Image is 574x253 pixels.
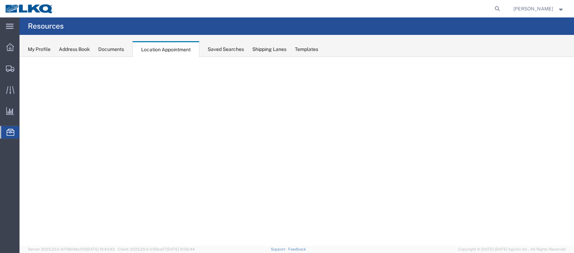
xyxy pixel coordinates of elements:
a: Feedback [288,247,306,251]
iframe: FS Legacy Container [20,57,574,246]
img: logo [5,3,54,14]
div: Location Appointment [132,41,199,57]
span: Server: 2025.20.0-970904bc0f3 [28,247,115,251]
button: [PERSON_NAME] [513,5,565,13]
div: Address Book [59,46,90,53]
span: [DATE] 10:52:44 [167,247,195,251]
a: Support [271,247,288,251]
h4: Resources [28,17,64,35]
div: My Profile [28,46,51,53]
div: Documents [98,46,124,53]
span: Christopher Sanchez [513,5,553,13]
div: Templates [295,46,318,53]
span: [DATE] 10:43:43 [86,247,115,251]
div: Saved Searches [208,46,244,53]
span: Copyright © [DATE]-[DATE] Agistix Inc., All Rights Reserved [458,246,566,252]
div: Shipping Lanes [252,46,286,53]
span: Client: 2025.20.0-035ba07 [118,247,195,251]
